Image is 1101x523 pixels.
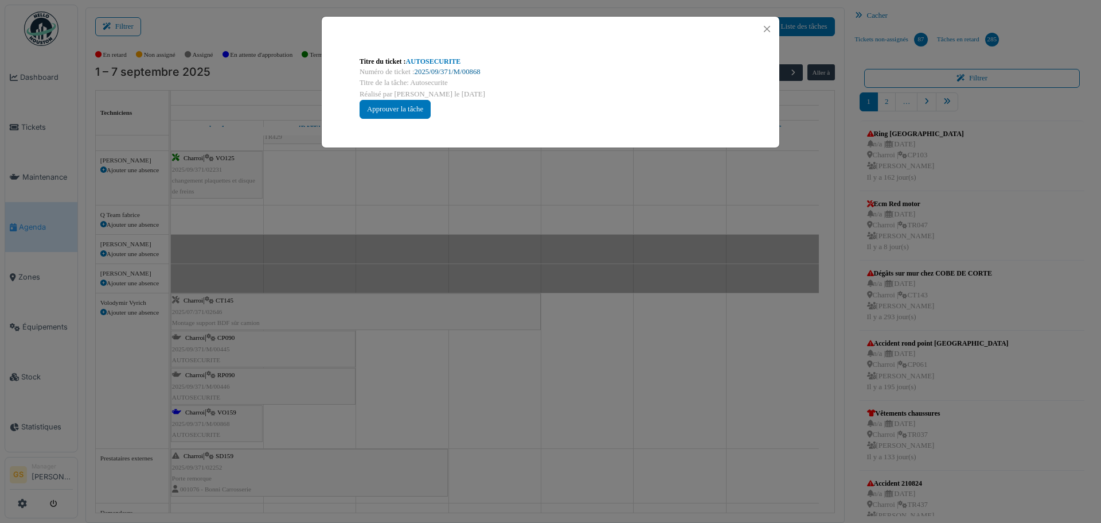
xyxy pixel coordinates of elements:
[415,68,481,76] a: 2025/09/371/M/00868
[360,56,741,67] div: Titre du ticket :
[406,57,461,65] a: AUTOSECURITE
[360,89,741,100] div: Réalisé par [PERSON_NAME] le [DATE]
[759,21,775,37] button: Close
[360,78,741,88] div: Titre de la tâche: Autosecurite
[360,67,741,78] div: Numéro de ticket :
[360,100,431,119] div: Approuver la tâche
